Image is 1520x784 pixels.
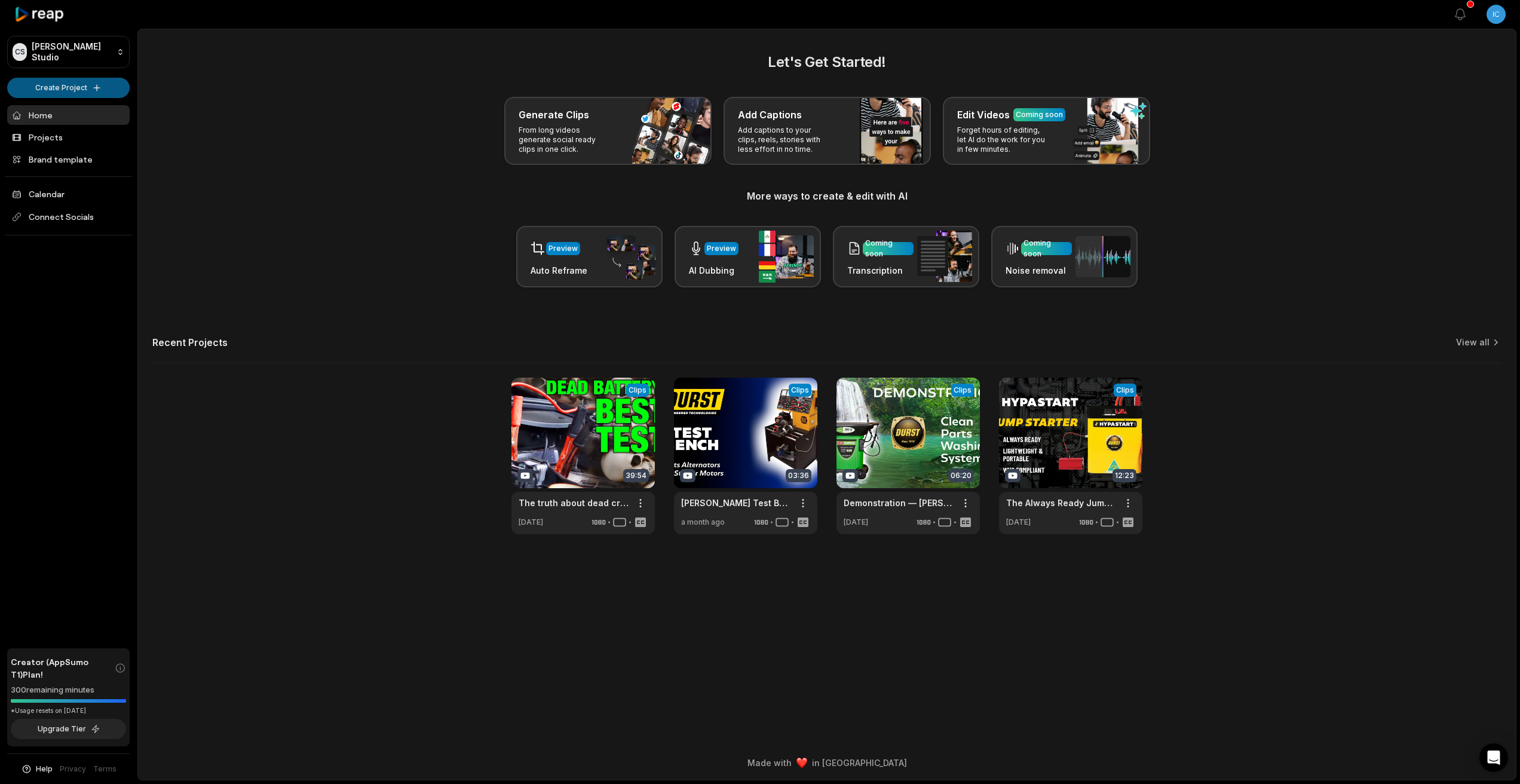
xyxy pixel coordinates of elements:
[1023,238,1069,259] div: Coming soon
[7,149,130,169] a: Brand template
[152,189,1501,203] h3: More ways to create & edit with AI
[957,108,1010,122] h3: Edit Videos
[1479,743,1508,772] div: Open Intercom Messenger
[600,234,655,280] img: auto_reframe.png
[738,125,831,154] p: Add captions to your clips, reels, stories with less effort in no time.
[681,497,791,509] a: [PERSON_NAME] Test Benches: Australian-Made Excellence for Alternator and Starter Motor Testing
[21,764,53,774] button: Help
[11,684,126,696] div: 300 remaining minutes
[1456,336,1490,348] a: View all
[36,764,53,774] span: Help
[13,43,27,61] div: CS
[548,243,578,254] div: Preview
[796,758,807,768] img: heart emoji
[7,127,130,147] a: Projects
[11,719,126,739] button: Upgrade Tier
[152,51,1501,73] h2: Let's Get Started!
[93,764,117,774] a: Terms
[1016,109,1063,120] div: Coming soon
[1075,236,1130,277] img: noise_removal.png
[957,125,1050,154] p: Forget hours of editing, let AI do the work for you in few minutes.
[7,78,130,98] button: Create Project
[7,105,130,125] a: Home
[11,656,115,681] span: Creator (AppSumo T1) Plan!
[60,764,86,774] a: Privacy
[152,336,228,348] h2: Recent Projects
[1006,264,1072,277] h3: Noise removal
[519,125,611,154] p: From long videos generate social ready clips in one click.
[759,231,814,283] img: ai_dubbing.png
[844,497,954,509] a: Demonstration — [PERSON_NAME] SmartWasher Bioremediating Parts Washing System
[865,238,911,259] div: Coming soon
[519,497,629,509] a: The truth about dead cranking batteries - and how to test them properly | Auto Expert [PERSON_NAME]
[707,243,736,254] div: Preview
[7,206,130,228] span: Connect Socials
[11,706,126,715] div: *Usage resets on [DATE]
[689,264,738,277] h3: AI Dubbing
[519,108,589,122] h3: Generate Clips
[531,264,587,277] h3: Auto Reframe
[7,184,130,204] a: Calendar
[149,757,1505,769] div: Made with in [GEOGRAPHIC_DATA]
[917,231,972,282] img: transcription.png
[32,41,112,63] p: [PERSON_NAME] Studio
[1006,497,1116,509] a: The Always Ready Jump Starter — HYPASTART 12/24V Jump Pack for ALL vehicles
[847,264,914,277] h3: Transcription
[738,108,802,122] h3: Add Captions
